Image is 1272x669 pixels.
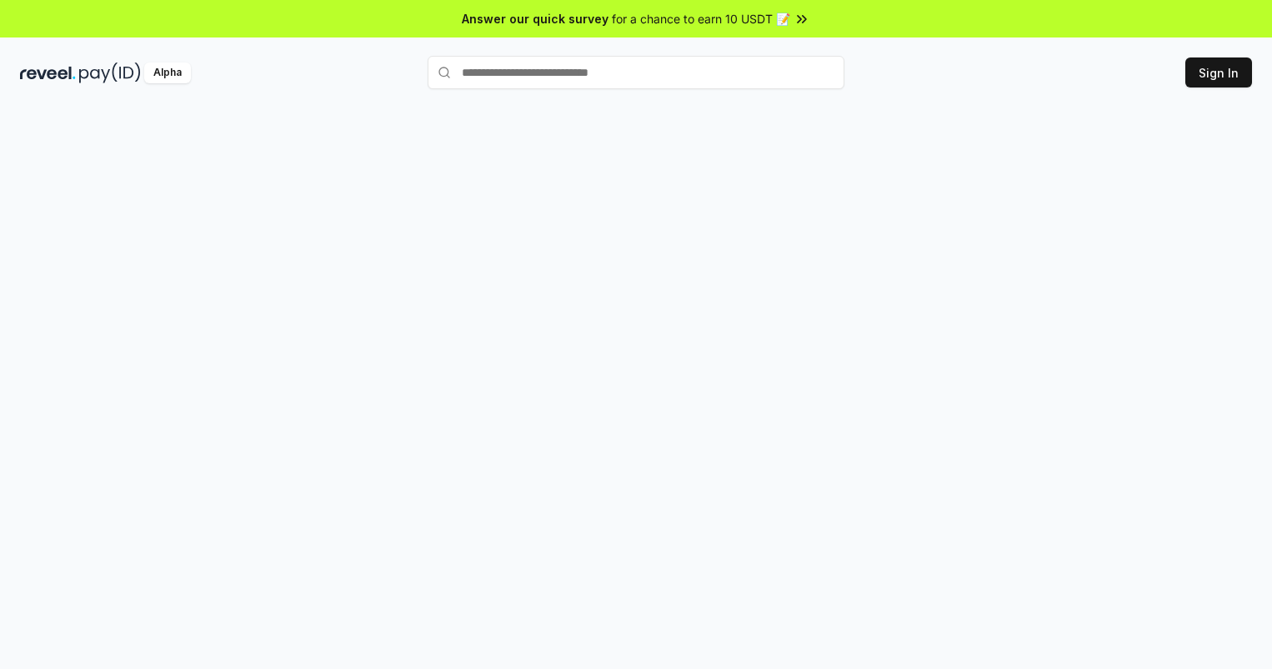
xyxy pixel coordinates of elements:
span: for a chance to earn 10 USDT 📝 [612,10,790,27]
button: Sign In [1185,57,1252,87]
img: pay_id [79,62,141,83]
div: Alpha [144,62,191,83]
span: Answer our quick survey [462,10,608,27]
img: reveel_dark [20,62,76,83]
